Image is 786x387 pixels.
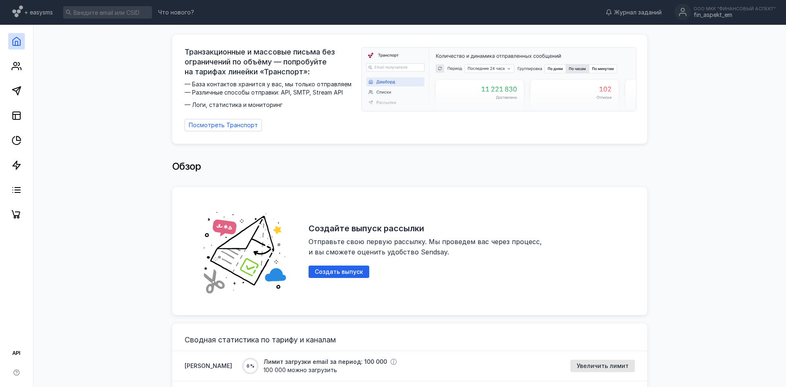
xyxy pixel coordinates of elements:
[185,362,232,370] span: [PERSON_NAME]
[309,237,544,256] span: Отправьте свою первую рассылку. Мы проведем вас через процесс, и вы сможете оценить удобство Send...
[185,119,262,131] a: Посмотреть Транспорт
[601,8,666,17] a: Журнал заданий
[24,8,53,17] span: + easysms
[154,9,198,15] a: Что нового?
[185,336,635,344] h3: Сводная статистика по тарифу и каналам
[315,268,363,275] span: Создать выпуск
[172,160,201,172] span: Обзор
[693,12,776,19] div: fin_aspekt_em
[185,47,356,77] span: Транзакционные и массовые письма без ограничений по объёму — попробуйте на тарифах линейки «Транс...
[309,223,424,233] h2: Создайте выпуск рассылки
[264,358,387,366] span: Лимит загрузки email за период: 100 000
[693,6,776,11] div: ООО МКК "ФИНАНСОВЫЙ АСПЕКТ"
[158,9,194,15] span: Что нового?
[577,363,629,370] span: Увеличить лимит
[185,80,356,109] span: — База контактов хранится у вас, мы только отправляем — Различные способы отправки: API, SMTP, St...
[614,8,662,17] span: Журнал заданий
[189,122,258,129] span: Посмотреть Транспорт
[12,4,53,21] a: + easysms
[264,366,397,374] span: 100 000 можно загрузить
[309,266,369,278] button: Создать выпуск
[570,360,635,372] button: Увеличить лимит
[63,6,152,19] input: Введите email или CSID
[362,47,636,111] img: dashboard-transport-banner
[193,199,296,303] img: abd19fe006828e56528c6cd305e49c57.png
